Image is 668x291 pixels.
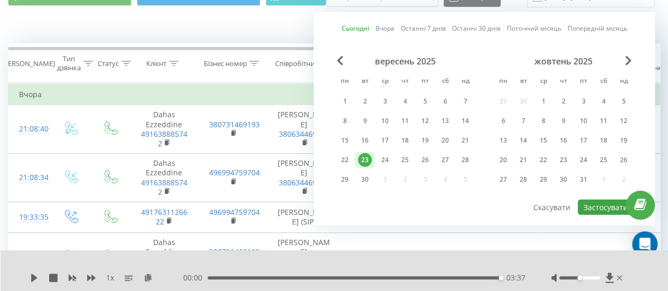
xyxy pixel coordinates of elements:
div: вт 2 вер 2025 р. [355,93,375,109]
div: 6 [496,114,510,128]
div: 14 [516,134,530,147]
div: 27 [496,173,510,186]
div: 8 [537,114,550,128]
div: 25 [398,153,412,167]
a: 380634469193 [279,129,330,139]
div: 13 [496,134,510,147]
div: 19 [617,134,631,147]
div: 5 [418,95,432,108]
div: 9 [358,114,372,128]
div: [PERSON_NAME] [2,59,55,68]
div: 7 [516,114,530,128]
div: ср 1 жовт 2025 р. [533,93,553,109]
div: 28 [516,173,530,186]
div: 22 [537,153,550,167]
div: ср 17 вер 2025 р. [375,133,395,148]
span: 1 x [106,273,114,283]
abbr: неділя [616,74,632,90]
div: 12 [418,114,432,128]
a: 380731469193 [209,247,260,257]
div: вт 30 вер 2025 р. [355,172,375,187]
a: 380731469193 [209,119,260,129]
div: Бізнес номер [203,59,247,68]
div: чт 9 жовт 2025 р. [553,113,573,129]
div: нд 7 вер 2025 р. [455,93,475,109]
div: 5 [617,95,631,108]
div: пн 20 жовт 2025 р. [493,152,513,168]
div: ср 24 вер 2025 р. [375,152,395,168]
div: сб 25 жовт 2025 р. [594,152,614,168]
div: чт 2 жовт 2025 р. [553,93,573,109]
div: ср 22 жовт 2025 р. [533,152,553,168]
div: 22 [338,153,352,167]
div: пн 15 вер 2025 р. [335,133,355,148]
div: 20 [438,134,452,147]
a: 491638885742 [141,177,187,197]
div: чт 25 вер 2025 р. [395,152,415,168]
div: 28 [458,153,472,167]
div: пн 1 вер 2025 р. [335,93,355,109]
div: 31 [577,173,590,186]
div: нд 19 жовт 2025 р. [614,133,634,148]
div: чт 16 жовт 2025 р. [553,133,573,148]
div: вт 28 жовт 2025 р. [513,172,533,187]
div: пт 31 жовт 2025 р. [573,172,594,187]
div: вт 9 вер 2025 р. [355,113,375,129]
button: Скасувати [528,200,576,215]
div: 4 [398,95,412,108]
div: 23 [557,153,570,167]
span: 03:37 [506,273,525,283]
div: пн 8 вер 2025 р. [335,113,355,129]
div: 21:08:40 [19,119,40,139]
td: Dahas Ezzeddine [130,154,199,202]
div: нд 12 жовт 2025 р. [614,113,634,129]
div: Співробітник [275,59,318,68]
td: Dahas Ezzeddine [130,105,199,154]
td: [PERSON_NAME] [267,233,341,281]
div: пн 22 вер 2025 р. [335,152,355,168]
abbr: п’ятниця [576,74,591,90]
div: чт 18 вер 2025 р. [395,133,415,148]
a: 491638885742 [141,129,187,148]
div: 15 [338,134,352,147]
div: нд 26 жовт 2025 р. [614,152,634,168]
div: 23 [358,153,372,167]
div: Клієнт [146,59,166,68]
a: 380634469193 [279,177,330,187]
div: вт 21 жовт 2025 р. [513,152,533,168]
div: 18 [398,134,412,147]
div: 16 [358,134,372,147]
div: 8 [338,114,352,128]
div: 16 [557,134,570,147]
div: нд 21 вер 2025 р. [455,133,475,148]
span: 00:00 [183,273,208,283]
div: 19 [418,134,432,147]
div: 29 [537,173,550,186]
div: ср 8 жовт 2025 р. [533,113,553,129]
div: 10 [577,114,590,128]
span: Next Month [625,56,632,65]
td: [PERSON_NAME] [267,154,341,202]
div: вт 7 жовт 2025 р. [513,113,533,129]
a: Поточний місяць [507,23,561,33]
div: сб 20 вер 2025 р. [435,133,455,148]
div: чт 30 жовт 2025 р. [553,172,573,187]
div: чт 11 вер 2025 р. [395,113,415,129]
div: пт 24 жовт 2025 р. [573,152,594,168]
abbr: субота [596,74,611,90]
div: 26 [418,153,432,167]
div: 27 [438,153,452,167]
div: 2 [358,95,372,108]
div: вт 23 вер 2025 р. [355,152,375,168]
abbr: понеділок [337,74,353,90]
td: [PERSON_NAME] [267,105,341,154]
div: 24 [378,153,392,167]
div: Тип дзвінка [57,54,81,72]
div: чт 23 жовт 2025 р. [553,152,573,168]
div: пт 10 жовт 2025 р. [573,113,594,129]
div: 11 [597,114,610,128]
abbr: четвер [397,74,413,90]
a: 496994759704 [209,207,260,217]
div: 25 [597,153,610,167]
a: Вчора [375,23,394,33]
